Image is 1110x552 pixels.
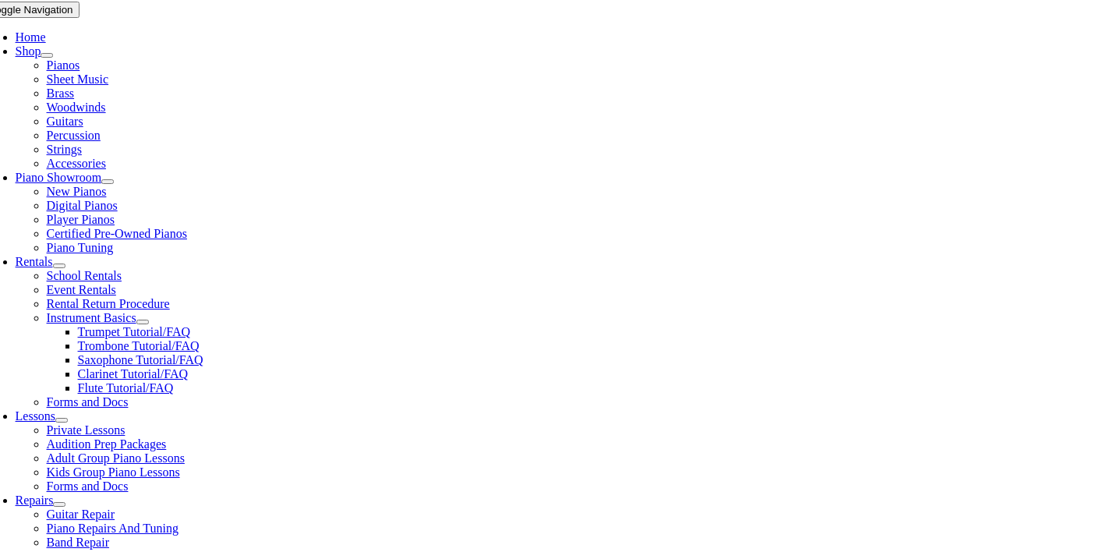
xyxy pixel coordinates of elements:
a: Guitars [47,115,83,128]
button: Open submenu of Lessons [55,418,68,423]
a: Instrument Basics [47,311,136,324]
a: Brass [47,87,75,100]
a: Kids Group Piano Lessons [47,465,180,479]
button: Open submenu of Instrument Basics [136,320,149,324]
a: Certified Pre-Owned Pianos [47,227,187,240]
a: School Rentals [47,269,122,282]
a: Digital Pianos [47,199,118,212]
a: Event Rentals [47,283,116,296]
a: Percussion [47,129,101,142]
a: Player Pianos [47,213,115,226]
a: Pianos [47,58,80,72]
a: Audition Prep Packages [47,437,167,451]
a: Saxophone Tutorial/FAQ [78,353,203,366]
a: Forms and Docs [47,479,129,493]
a: Private Lessons [47,423,125,437]
a: Trombone Tutorial/FAQ [78,339,200,352]
button: Open submenu of Repairs [53,502,65,507]
a: Guitar Repair [47,508,115,521]
a: Sheet Music [47,73,109,86]
a: Piano Showroom [16,171,102,184]
a: Shop [16,44,41,58]
a: Clarinet Tutorial/FAQ [78,367,189,380]
a: Trumpet Tutorial/FAQ [78,325,190,338]
a: Rental Return Procedure [47,297,170,310]
a: Adult Group Piano Lessons [47,451,185,465]
a: Band Repair [47,536,109,549]
a: Accessories [47,157,106,170]
a: Forms and Docs [47,395,129,409]
button: Open submenu of Rentals [53,264,65,268]
button: Open submenu of Shop [41,53,53,58]
a: Lessons [16,409,56,423]
a: Repairs [16,494,54,507]
a: Woodwinds [47,101,106,114]
a: Piano Repairs And Tuning [47,522,179,535]
button: Open submenu of Piano Showroom [101,179,114,184]
a: Rentals [16,255,53,268]
a: Home [16,30,46,44]
a: Piano Tuning [47,241,114,254]
a: Flute Tutorial/FAQ [78,381,174,395]
a: New Pianos [47,185,107,198]
a: Strings [47,143,82,156]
